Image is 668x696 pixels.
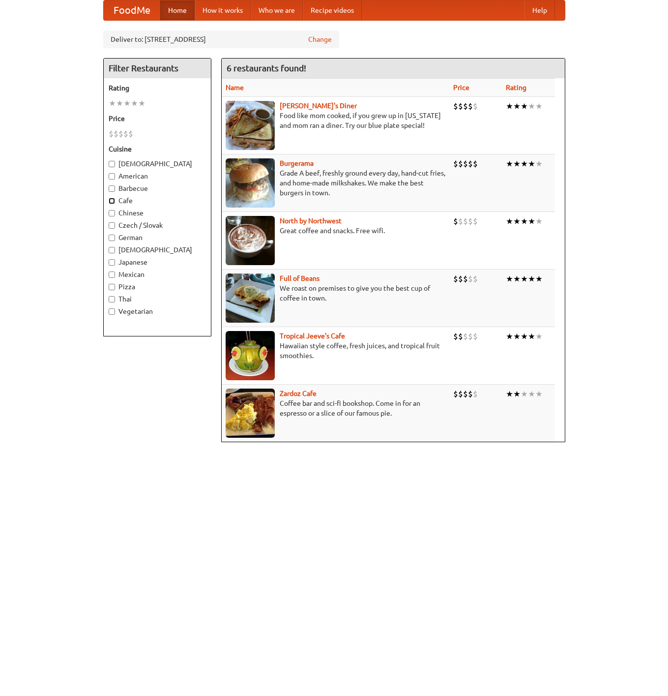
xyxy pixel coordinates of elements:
[226,84,244,91] a: Name
[458,158,463,169] li: $
[506,216,513,227] li: ★
[251,0,303,20] a: Who we are
[528,331,535,342] li: ★
[524,0,555,20] a: Help
[104,0,160,20] a: FoodMe
[468,158,473,169] li: $
[528,158,535,169] li: ★
[109,98,116,109] li: ★
[463,158,468,169] li: $
[303,0,362,20] a: Recipe videos
[109,128,114,139] li: $
[109,198,115,204] input: Cafe
[280,159,314,167] b: Burgerama
[521,273,528,284] li: ★
[506,389,513,399] li: ★
[109,208,206,218] label: Chinese
[109,245,206,255] label: [DEMOGRAPHIC_DATA]
[473,216,478,227] li: $
[506,101,513,112] li: ★
[226,168,445,198] p: Grade A beef, freshly ground every day, hand-cut fries, and home-made milkshakes. We make the bes...
[114,128,118,139] li: $
[468,101,473,112] li: $
[123,128,128,139] li: $
[535,273,543,284] li: ★
[109,220,206,230] label: Czech / Slovak
[458,101,463,112] li: $
[109,270,206,279] label: Mexican
[528,273,535,284] li: ★
[109,247,115,253] input: [DEMOGRAPHIC_DATA]
[521,216,528,227] li: ★
[453,389,458,399] li: $
[160,0,195,20] a: Home
[118,128,123,139] li: $
[226,226,445,236] p: Great coffee and snacks. Free wifi.
[109,183,206,193] label: Barbecue
[506,331,513,342] li: ★
[226,341,445,361] p: Hawaiian style coffee, fresh juices, and tropical fruit smoothies.
[104,59,211,78] h4: Filter Restaurants
[280,217,342,225] a: North by Northwest
[453,84,469,91] a: Price
[123,98,131,109] li: ★
[458,216,463,227] li: $
[453,216,458,227] li: $
[109,171,206,181] label: American
[226,101,275,150] img: sallys.jpg
[453,331,458,342] li: $
[109,284,115,290] input: Pizza
[109,296,115,303] input: Thai
[506,158,513,169] li: ★
[103,30,339,48] div: Deliver to: [STREET_ADDRESS]
[468,389,473,399] li: $
[535,216,543,227] li: ★
[109,233,206,242] label: German
[535,158,543,169] li: ★
[463,101,468,112] li: $
[109,114,206,123] h5: Price
[109,235,115,241] input: German
[513,331,521,342] li: ★
[109,222,115,229] input: Czech / Slovak
[513,158,521,169] li: ★
[453,101,458,112] li: $
[458,273,463,284] li: $
[463,216,468,227] li: $
[109,173,115,180] input: American
[226,273,275,323] img: beans.jpg
[528,389,535,399] li: ★
[109,210,115,216] input: Chinese
[528,101,535,112] li: ★
[109,159,206,169] label: [DEMOGRAPHIC_DATA]
[226,283,445,303] p: We roast on premises to give you the best cup of coffee in town.
[463,389,468,399] li: $
[227,63,306,73] ng-pluralize: 6 restaurants found!
[521,101,528,112] li: ★
[308,34,332,44] a: Change
[128,128,133,139] li: $
[109,308,115,315] input: Vegetarian
[458,389,463,399] li: $
[280,102,357,110] a: [PERSON_NAME]'s Diner
[453,158,458,169] li: $
[506,273,513,284] li: ★
[521,331,528,342] li: ★
[473,101,478,112] li: $
[109,83,206,93] h5: Rating
[521,158,528,169] li: ★
[506,84,526,91] a: Rating
[280,274,319,282] a: Full of Beans
[513,273,521,284] li: ★
[109,259,115,266] input: Japanese
[116,98,123,109] li: ★
[109,306,206,316] label: Vegetarian
[138,98,145,109] li: ★
[280,332,345,340] a: Tropical Jeeve's Cafe
[109,282,206,292] label: Pizza
[521,389,528,399] li: ★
